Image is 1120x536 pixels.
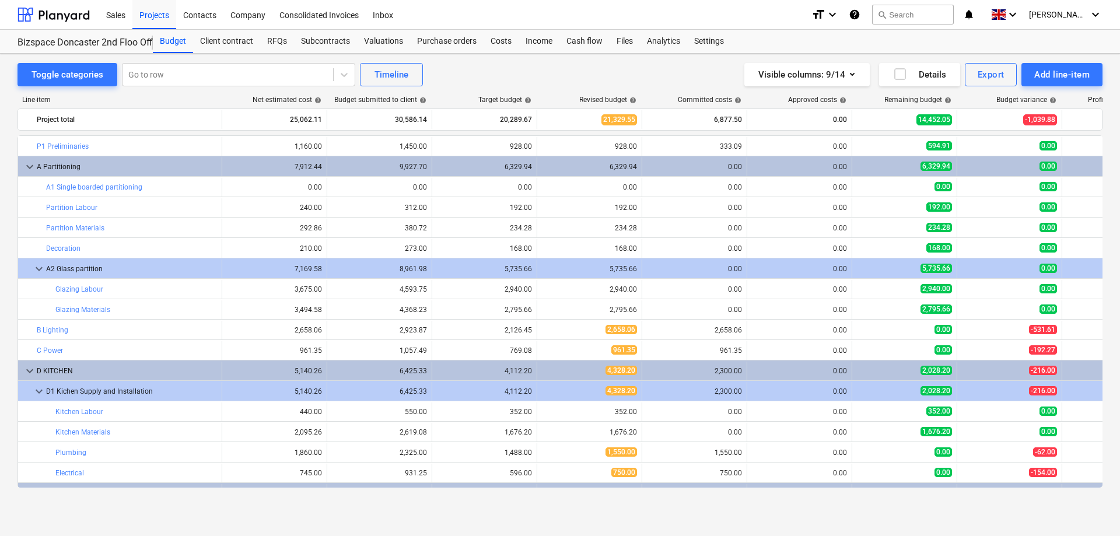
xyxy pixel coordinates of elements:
span: help [522,97,531,104]
a: Budget [153,30,193,53]
div: 928.00 [437,142,532,150]
a: Purchase orders [410,30,484,53]
span: help [732,97,741,104]
span: 0.00 [1039,182,1057,191]
span: keyboard_arrow_down [23,364,37,378]
div: 0.00 [752,163,847,171]
a: Partition Materials [46,224,104,232]
a: Kitchen Materials [55,428,110,436]
div: 0.00 [647,204,742,212]
div: Toggle categories [32,67,103,82]
div: 0.00 [752,142,847,150]
div: 0.00 [752,204,847,212]
span: 14,452.05 [916,114,952,125]
div: 0.00 [752,183,847,191]
div: 0.00 [752,428,847,436]
div: 2,095.26 [227,428,322,436]
span: 1,550.00 [605,447,637,457]
div: Target budget [478,96,531,104]
span: 2,940.00 [921,284,952,293]
span: 0.00 [1039,264,1057,273]
div: 0.00 [752,387,847,395]
div: 30,586.14 [332,110,427,129]
div: 931.25 [332,469,427,477]
div: Approved costs [788,96,846,104]
div: 20,289.67 [437,110,532,129]
div: A2 Glass partition [46,260,217,278]
span: 352.00 [926,407,952,416]
div: 273.00 [332,244,427,253]
span: keyboard_arrow_down [23,486,37,500]
span: 234.28 [926,223,952,232]
div: 0.00 [437,183,532,191]
a: Electrical [55,469,84,477]
div: 0.00 [647,408,742,416]
span: help [1047,97,1056,104]
div: 9,927.70 [332,163,427,171]
div: 292.86 [227,224,322,232]
div: 0.00 [227,183,322,191]
button: Visible columns:9/14 [744,63,870,86]
a: Client contract [193,30,260,53]
div: 4,112.20 [437,387,532,395]
span: 4,328.20 [605,366,637,375]
button: Add line-item [1021,63,1102,86]
div: Project total [37,110,217,129]
div: 0.00 [752,244,847,253]
div: 352.00 [437,408,532,416]
a: Costs [484,30,519,53]
div: Income [519,30,559,53]
div: Visible columns : 9/14 [758,67,856,82]
div: 1,160.00 [227,142,322,150]
div: 1,676.20 [437,428,532,436]
span: 0.00 [935,468,952,477]
div: 192.00 [437,204,532,212]
span: -216.00 [1029,366,1057,375]
span: 0.00 [1039,427,1057,436]
div: 1,057.49 [332,346,427,355]
a: Valuations [357,30,410,53]
div: 2,300.00 [647,367,742,375]
div: 2,619.08 [332,428,427,436]
div: 0.00 [752,469,847,477]
span: 168.00 [926,243,952,253]
a: B Lighting [37,326,68,334]
div: 769.08 [437,346,532,355]
span: 0.00 [935,447,952,457]
div: 1,550.00 [647,449,742,457]
span: 594.91 [926,141,952,150]
a: Subcontracts [294,30,357,53]
span: -1,039.88 [1023,114,1057,125]
a: Decoration [46,244,80,253]
div: 961.35 [227,346,322,355]
div: 6,425.33 [332,367,427,375]
div: 0.00 [752,408,847,416]
span: 5,735.66 [921,264,952,273]
span: help [627,97,636,104]
div: 550.00 [332,408,427,416]
div: 0.00 [647,285,742,293]
span: -531.61 [1029,325,1057,334]
div: 5,140.26 [227,367,322,375]
div: 5,735.66 [542,265,637,273]
div: Add line-item [1034,67,1090,82]
span: keyboard_arrow_down [32,262,46,276]
div: 1,860.00 [227,449,322,457]
div: 240.00 [227,204,322,212]
a: P1 Preliminaries [37,142,89,150]
span: 6,329.94 [921,162,952,171]
div: 596.00 [437,469,532,477]
div: 380.72 [332,224,427,232]
a: Glazing Materials [55,306,110,314]
a: Analytics [640,30,687,53]
span: 2,658.06 [605,325,637,334]
span: help [312,97,321,104]
div: 6,329.94 [542,163,637,171]
div: 4,593.75 [332,285,427,293]
div: Chat Widget [1062,480,1120,536]
div: 0.00 [752,265,847,273]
